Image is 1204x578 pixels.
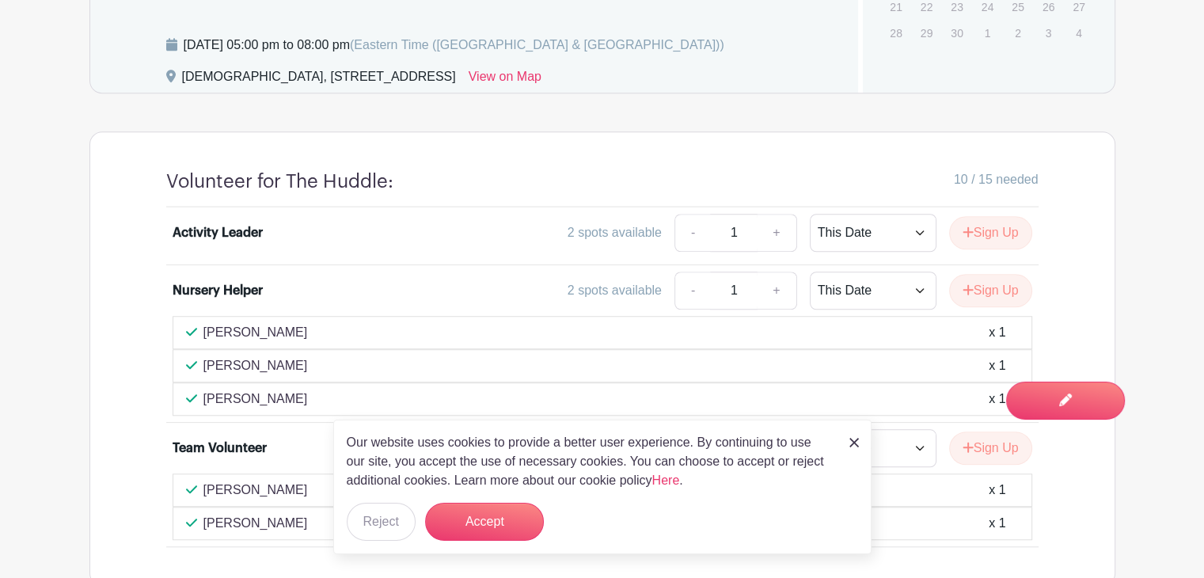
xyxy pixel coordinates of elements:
p: 1 [974,21,1001,45]
p: [PERSON_NAME] [203,323,308,342]
div: x 1 [989,323,1005,342]
a: - [674,272,711,310]
p: 4 [1065,21,1092,45]
span: (Eastern Time ([GEOGRAPHIC_DATA] & [GEOGRAPHIC_DATA])) [350,38,724,51]
a: + [757,272,796,310]
p: [PERSON_NAME] [203,514,308,533]
p: 28 [883,21,909,45]
div: x 1 [989,390,1005,409]
h4: Volunteer for The Huddle: [166,170,393,193]
button: Accept [425,503,544,541]
button: Sign Up [949,274,1032,307]
div: [DATE] 05:00 pm to 08:00 pm [184,36,724,55]
span: 10 / 15 needed [954,170,1039,189]
a: Here [652,473,680,487]
p: [PERSON_NAME] [203,356,308,375]
p: 29 [913,21,940,45]
a: View on Map [469,67,541,93]
div: x 1 [989,356,1005,375]
button: Sign Up [949,432,1032,465]
div: [DEMOGRAPHIC_DATA], [STREET_ADDRESS] [182,67,456,93]
div: x 1 [989,481,1005,500]
p: [PERSON_NAME] [203,481,308,500]
div: 2 spots available [568,223,662,242]
div: Activity Leader [173,223,263,242]
div: 2 spots available [568,281,662,300]
p: 30 [944,21,970,45]
p: Our website uses cookies to provide a better user experience. By continuing to use our site, you ... [347,433,833,490]
div: x 1 [989,514,1005,533]
a: + [757,214,796,252]
p: 3 [1035,21,1062,45]
a: - [674,214,711,252]
div: Nursery Helper [173,281,263,300]
div: Team Volunteer [173,439,267,458]
button: Reject [347,503,416,541]
p: 2 [1005,21,1031,45]
p: [PERSON_NAME] [203,390,308,409]
button: Sign Up [949,216,1032,249]
img: close_button-5f87c8562297e5c2d7936805f587ecaba9071eb48480494691a3f1689db116b3.svg [849,438,859,447]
